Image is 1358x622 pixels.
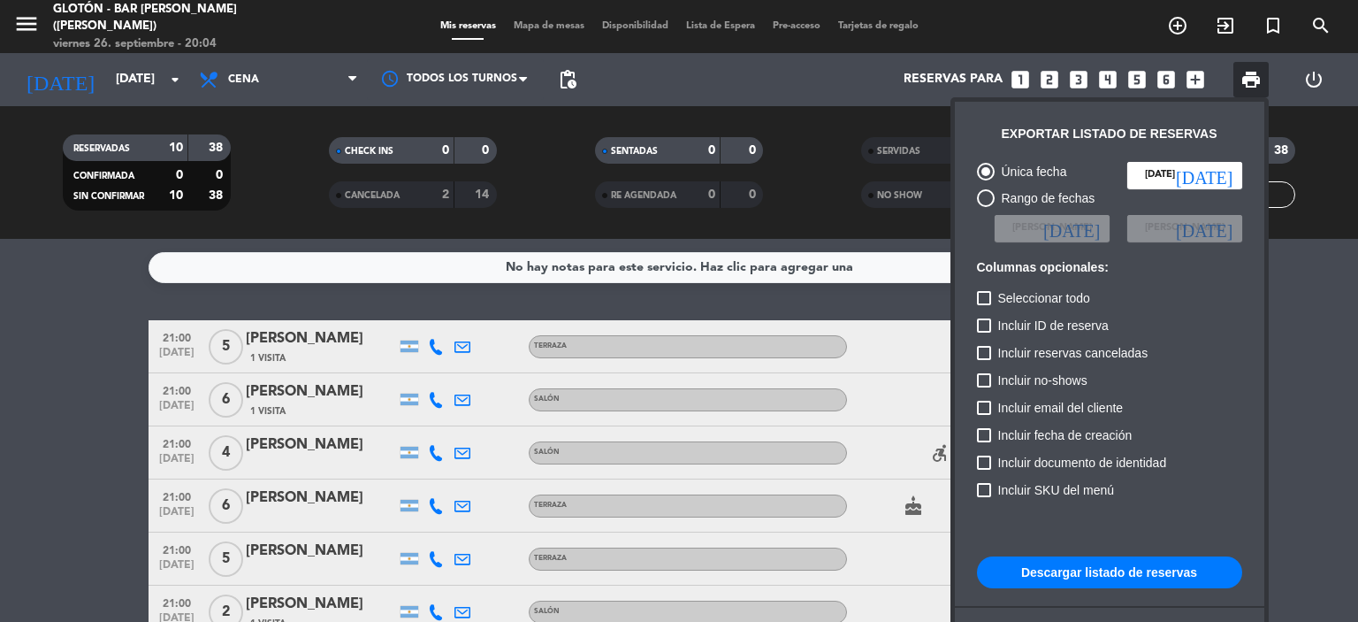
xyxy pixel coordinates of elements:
span: Incluir email del cliente [998,397,1124,419]
span: Incluir ID de reserva [998,315,1109,336]
span: [PERSON_NAME] [1012,220,1092,236]
i: [DATE] [1176,219,1232,237]
span: Incluir reservas canceladas [998,342,1148,364]
span: Seleccionar todo [998,288,1090,309]
div: Exportar listado de reservas [1002,124,1217,144]
div: Rango de fechas [995,188,1095,209]
div: Única fecha [995,162,1067,182]
i: [DATE] [1043,219,1100,237]
span: Incluir no-shows [998,370,1087,391]
button: Descargar listado de reservas [977,557,1242,588]
span: Incluir documento de identidad [998,452,1167,473]
h6: Columnas opcionales: [977,260,1242,275]
span: Incluir SKU del menú [998,480,1115,501]
span: print [1240,69,1262,90]
span: [PERSON_NAME] [1145,220,1224,236]
i: [DATE] [1176,166,1232,184]
span: Incluir fecha de creación [998,425,1133,446]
